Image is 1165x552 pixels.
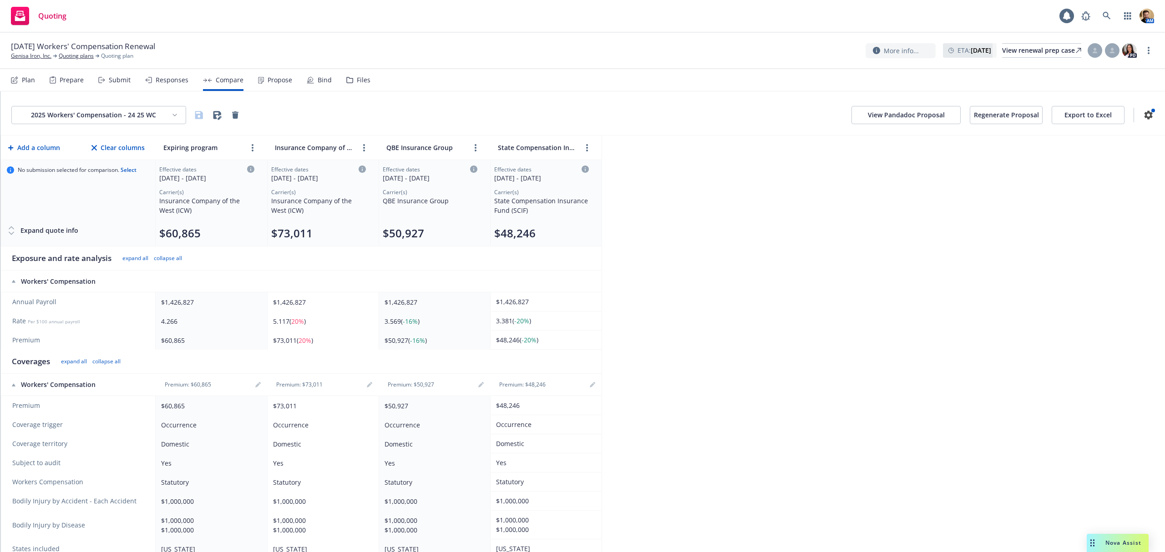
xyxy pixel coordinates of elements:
div: Workers' Compensation [12,380,147,389]
span: [DATE] Workers' Compensation Renewal [11,41,155,52]
div: Carrier(s) [271,188,366,196]
div: $1,000,000 $1,000,000 [161,516,258,535]
div: Yes [496,458,593,467]
div: Yes [385,458,481,468]
div: Effective dates [383,166,477,173]
a: Quoting plans [59,52,94,60]
strong: [DATE] [971,46,991,55]
div: $73,011 [273,401,370,411]
div: QBE Insurance Group [383,196,477,206]
span: -16% [403,317,418,326]
div: Occurrence [161,420,258,430]
div: Premium: $48,246 [494,381,551,388]
input: State Compensation Insurance Fund (SCIF) [496,141,578,154]
div: Carrier(s) [494,188,589,196]
div: Carrier(s) [383,188,477,196]
span: editPencil [364,379,375,390]
a: View renewal prep case [1002,43,1081,58]
div: View renewal prep case [1002,44,1081,57]
div: Compare [216,76,243,84]
span: Annual Payroll [12,297,146,306]
span: Rate [12,316,146,326]
div: Drag to move [1087,534,1098,552]
div: Insurance Company of the West (ICW) [159,196,254,215]
div: Occurrence [496,420,593,429]
button: Export to Excel [1052,106,1124,124]
div: Workers' Compensation [12,277,147,286]
div: Statutory [273,477,370,487]
div: $48,246 [496,401,593,410]
button: Nova Assist [1087,534,1149,552]
div: Occurrence [385,420,481,430]
button: $48,246 [494,226,536,241]
a: more [470,142,481,153]
div: Carrier(s) [159,188,254,196]
div: Exposure and rate analysis [12,253,111,264]
span: Quoting [38,12,66,20]
button: Add a column [6,139,62,157]
div: Bind [318,76,332,84]
div: Click to edit column carrier quote details [383,166,477,183]
button: expand all [122,255,148,262]
div: Click to edit column carrier quote details [494,166,589,183]
div: Yes [161,458,258,468]
span: Bodily Injury by Accident - Each Accident [12,497,146,506]
span: Premium [12,401,146,410]
button: $73,011 [271,226,313,241]
input: QBE Insurance Group [384,141,466,154]
span: Workers Compensation [12,477,146,487]
div: Propose [268,76,292,84]
div: $50,927 [385,401,481,411]
span: editPencil [253,379,263,390]
div: Files [357,76,370,84]
span: ETA : [957,45,991,55]
div: Total premium (click to edit billing info) [494,226,589,241]
div: Domestic [385,439,481,449]
button: Clear columns [90,139,147,157]
a: editPencil [587,379,598,390]
button: collapse all [154,255,182,262]
button: Expand quote info [7,221,78,240]
img: photo [1122,43,1137,58]
div: Submit [109,76,131,84]
input: Insurance Company of the West (ICW) [273,141,355,154]
div: $1,426,827 [273,297,370,307]
a: more [582,142,593,153]
div: $1,426,827 [385,297,481,307]
div: Domestic [161,439,258,449]
span: -16% [410,336,425,345]
a: more [359,142,370,153]
span: Premium [12,336,146,345]
div: Total premium (click to edit billing info) [383,226,477,241]
div: Statutory [161,477,258,487]
span: 5.117 ( ) [273,317,306,326]
div: Responses [156,76,188,84]
span: Quoting plan [101,52,133,60]
span: Bodily Injury by Disease [12,521,146,530]
div: State Compensation Insurance Fund (SCIF) [494,196,589,215]
div: $1,000,000 $1,000,000 [496,515,593,534]
button: $50,927 [383,226,424,241]
a: editPencil [476,379,486,390]
div: Premium: $73,011 [271,381,328,388]
div: Coverages [12,356,50,367]
a: Search [1098,7,1116,25]
div: $1,000,000 [496,496,593,506]
span: Per $100 annual payroll [28,318,80,325]
div: [DATE] - [DATE] [494,173,589,183]
div: Total premium (click to edit billing info) [271,226,366,241]
div: $1,000,000 [161,497,258,506]
div: Statutory [496,477,593,487]
div: [DATE] - [DATE] [383,173,477,183]
div: Total premium (click to edit billing info) [159,226,254,241]
span: Nova Assist [1105,539,1141,547]
div: [DATE] - [DATE] [271,173,366,183]
button: more [247,142,258,153]
button: Regenerate Proposal [970,106,1043,124]
span: -20% [522,336,537,344]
